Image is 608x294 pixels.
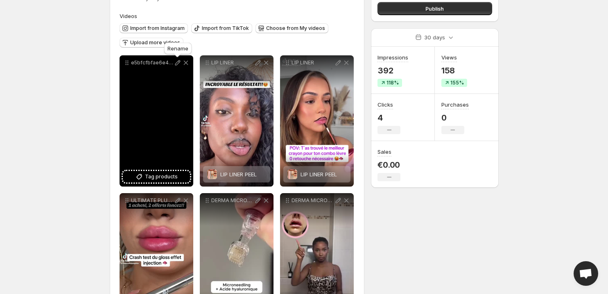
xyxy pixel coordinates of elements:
button: Import from TikTok [191,23,252,33]
p: 4 [377,113,400,123]
h3: Clicks [377,100,393,109]
button: Choose from My videos [255,23,328,33]
p: €0.00 [377,160,400,170]
p: LIP LINER [292,59,334,66]
img: LIP LINER PEEL [287,169,297,179]
span: Publish [425,5,444,13]
button: Tag products [123,171,190,182]
span: 118% [386,80,399,86]
p: 30 days [424,33,445,41]
div: LIP LINERLIP LINER PEELLIP LINER PEEL [200,55,273,187]
span: 155% [450,80,464,86]
p: 158 [441,66,467,75]
span: LIP LINER PEEL [220,171,257,178]
h3: Purchases [441,100,469,109]
button: Import from Instagram [120,23,188,33]
p: DERMA MICRONEEDLE ROLLER [292,197,334,204]
span: Upload more videos [130,39,180,46]
p: e5bfcfbfae6e433f8d450cd6ae54949e [131,59,174,66]
h3: Views [441,53,457,62]
div: e5bfcfbfae6e433f8d450cd6ae54949eTag products [120,55,193,187]
img: LIP LINER PEEL [207,169,217,179]
span: Tag products [145,173,178,181]
span: Import from TikTok [202,25,249,32]
button: Publish [377,2,492,15]
a: Open chat [574,261,598,286]
span: Choose from My videos [266,25,325,32]
p: 392 [377,66,408,75]
span: Videos [120,13,137,19]
h3: Impressions [377,53,408,62]
span: LIP LINER PEEL [301,171,337,178]
h3: Sales [377,148,391,156]
p: 0 [441,113,469,123]
span: Import from Instagram [130,25,185,32]
p: DERMA MICRONEEDLE ROLLER [211,197,254,204]
p: LIP LINER [211,59,254,66]
div: LIP LINERLIP LINER PEELLIP LINER PEEL [280,55,354,187]
button: Upload more videos [120,38,183,48]
p: ULTIMATE PLUMP [131,197,174,204]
